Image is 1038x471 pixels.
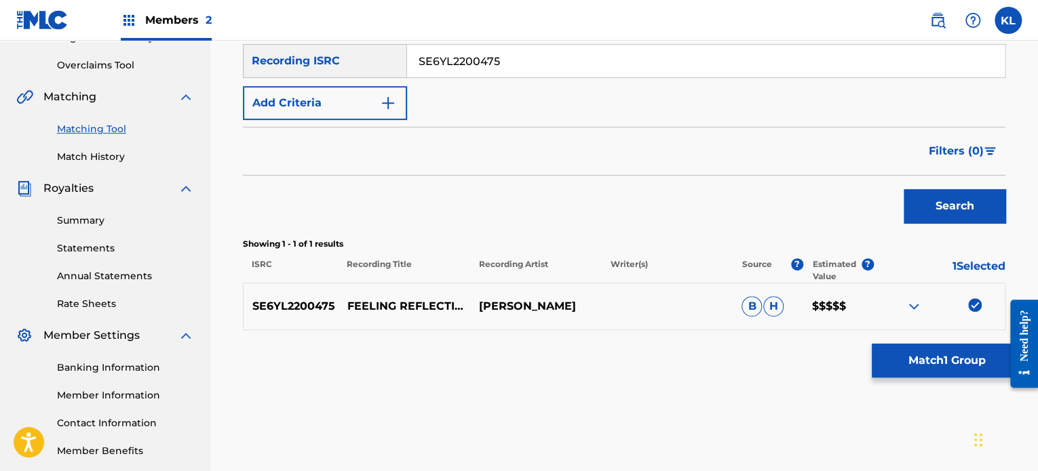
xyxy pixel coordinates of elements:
[57,241,194,255] a: Statements
[968,298,982,312] img: deselect
[57,150,194,164] a: Match History
[57,444,194,458] a: Member Benefits
[965,12,981,28] img: help
[338,258,469,283] p: Recording Title
[57,416,194,430] a: Contact Information
[924,7,951,34] a: Public Search
[57,58,194,73] a: Overclaims Tool
[791,258,803,270] span: ?
[984,147,996,155] img: filter
[16,10,69,30] img: MLC Logo
[16,180,33,197] img: Royalties
[906,298,922,314] img: expand
[974,419,982,460] div: Drag
[244,298,339,314] p: SE6YL2200475
[16,327,33,344] img: Member Settings
[243,258,338,283] p: ISRC
[874,258,1005,283] p: 1 Selected
[243,86,407,120] button: Add Criteria
[43,180,94,197] span: Royalties
[862,258,874,270] span: ?
[57,297,194,311] a: Rate Sheets
[970,406,1038,471] iframe: Chat Widget
[206,14,212,26] span: 2
[742,258,772,283] p: Source
[601,258,733,283] p: Writer(s)
[339,298,470,314] p: FEELING REFLECTIONS
[243,238,1005,250] p: Showing 1 - 1 of 1 results
[929,12,946,28] img: search
[742,296,762,316] span: B
[959,7,986,34] div: Help
[16,89,33,105] img: Matching
[929,143,984,159] span: Filters ( 0 )
[178,180,194,197] img: expand
[145,12,212,28] span: Members
[380,95,396,111] img: 9d2ae6d4665cec9f34b9.svg
[178,327,194,344] img: expand
[57,213,194,228] a: Summary
[43,327,140,344] span: Member Settings
[904,189,1005,223] button: Search
[57,361,194,375] a: Banking Information
[803,298,874,314] p: $$$$$
[469,298,601,314] p: [PERSON_NAME]
[1000,289,1038,398] iframe: Resource Center
[57,269,194,283] a: Annual Statements
[872,344,1022,377] button: Match1 Group
[121,12,137,28] img: Top Rightsholders
[469,258,601,283] p: Recording Artist
[57,122,194,136] a: Matching Tool
[763,296,784,316] span: H
[178,89,194,105] img: expand
[43,89,96,105] span: Matching
[812,258,861,283] p: Estimated Value
[243,2,1005,230] form: Search Form
[921,134,1005,168] button: Filters (0)
[995,7,1022,34] div: User Menu
[57,388,194,403] a: Member Information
